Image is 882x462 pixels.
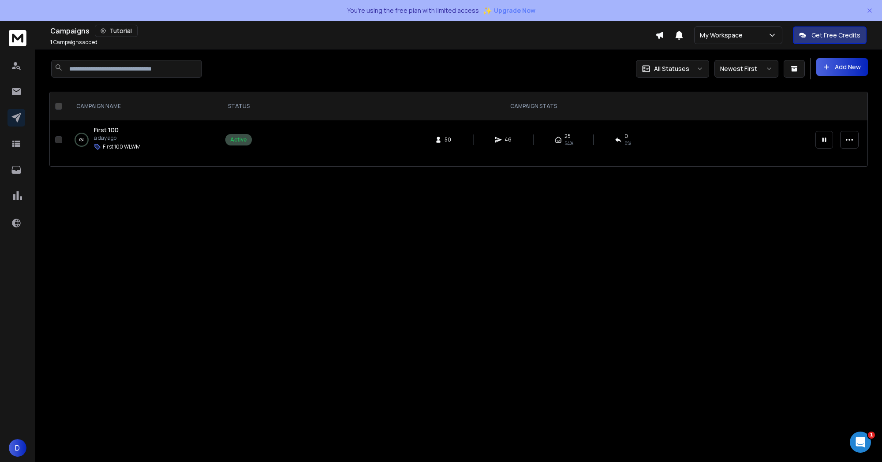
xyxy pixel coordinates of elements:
span: 0 [624,133,628,140]
p: You're using the free plan with limited access [347,6,479,15]
span: 0 % [624,140,631,147]
p: First 100 WLWM [103,143,141,150]
p: 0 % [79,135,84,144]
p: My Workspace [700,31,746,40]
span: 1 [50,38,52,46]
span: 1 [868,432,875,439]
span: 46 [505,136,513,143]
span: 54 % [564,140,573,147]
button: ✨Upgrade Now [482,2,535,19]
div: Campaigns [50,25,655,37]
th: STATUS [220,92,257,120]
p: a day ago [94,134,141,142]
span: 25 [564,133,571,140]
button: Newest First [714,60,778,78]
button: Add New [816,58,868,76]
td: 0%First 100a day agoFirst 100 WLWM [66,120,220,159]
iframe: Intercom live chat [850,432,871,453]
span: 50 [445,136,453,143]
a: First 100 [94,126,119,134]
span: ✨ [482,4,492,17]
th: CAMPAIGN STATS [257,92,810,120]
button: Tutorial [95,25,138,37]
p: Get Free Credits [811,31,860,40]
p: Campaigns added [50,39,97,46]
th: CAMPAIGN NAME [66,92,220,120]
p: All Statuses [654,64,689,73]
span: Upgrade Now [494,6,535,15]
div: Active [230,136,247,143]
button: D [9,439,26,457]
button: Get Free Credits [793,26,867,44]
